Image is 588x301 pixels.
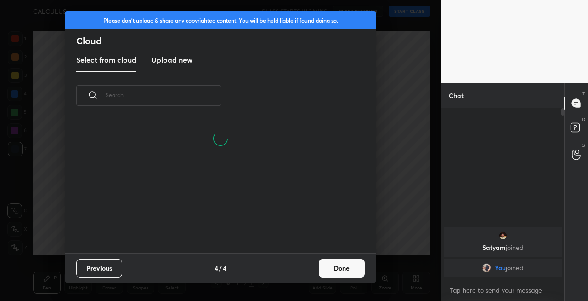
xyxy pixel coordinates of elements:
p: D [582,116,585,123]
p: Satyam [449,244,556,251]
input: Search [106,75,221,115]
p: G [582,142,585,149]
span: joined [506,264,524,272]
div: grid [441,226,564,279]
div: Please don't upload & share any copyrighted content. You will be held liable if found doing so. [65,11,376,29]
h3: Upload new [151,54,192,65]
button: Done [319,259,365,278]
img: 29cb82a32378492d99b5a33f4d6a41d3.jpg [498,231,508,240]
h3: Select from cloud [76,54,136,65]
h4: 4 [215,263,218,273]
span: joined [506,243,524,252]
img: 1400c990764a43aca6cb280cd9c2ba30.jpg [482,263,491,272]
div: grid [65,161,365,253]
h4: 4 [223,263,226,273]
button: Previous [76,259,122,278]
h4: / [219,263,222,273]
span: You [495,264,506,272]
p: T [582,90,585,97]
h2: Cloud [76,35,376,47]
p: Chat [441,83,471,108]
